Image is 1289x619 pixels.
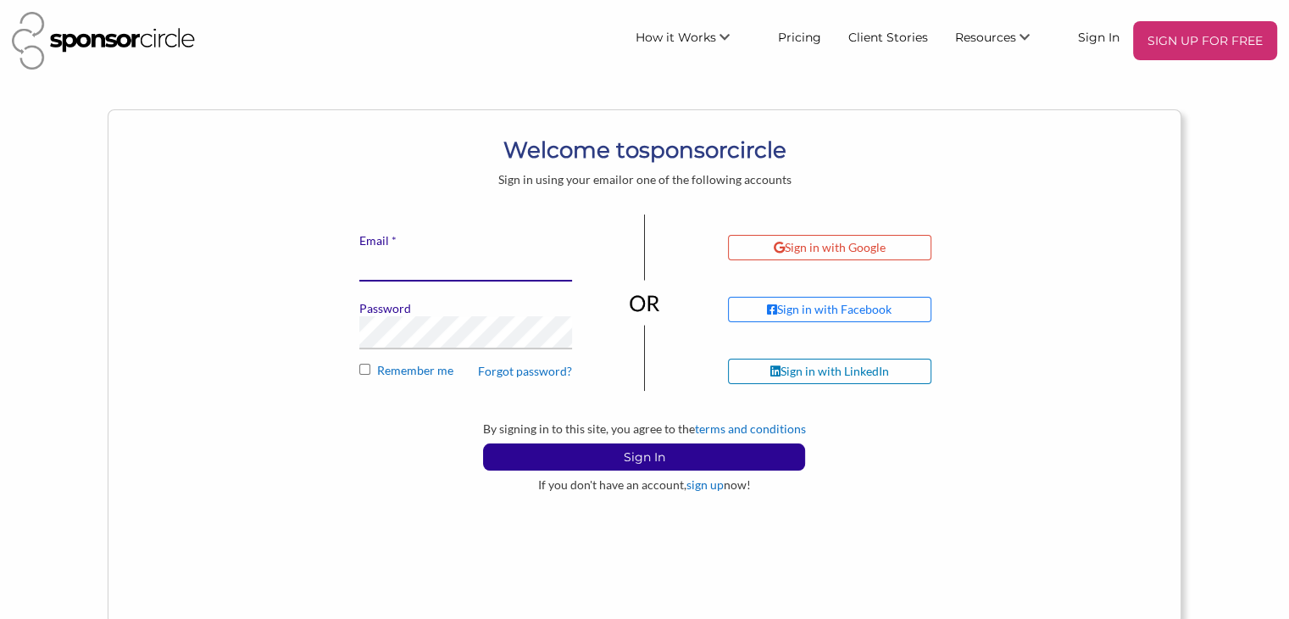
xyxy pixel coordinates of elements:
[359,364,370,375] input: Remember me
[629,215,661,391] img: or-divider-vertical-04be836281eac2ff1e2d8b3dc99963adb0027f4cd6cf8dbd6b945673e6b3c68b.png
[359,233,572,248] label: Email
[1140,28,1270,53] p: SIGN UP FOR FREE
[695,421,806,436] a: terms and conditions
[767,302,892,317] div: Sign in with Facebook
[942,21,1064,60] li: Resources
[835,21,942,52] a: Client Stories
[12,12,195,70] img: Sponsor Circle Logo
[287,135,1003,165] h1: Welcome to circle
[483,443,805,471] button: Sign In
[955,30,1016,45] span: Resources
[638,137,726,164] b: sponsor
[478,364,572,379] a: Forgot password?
[287,172,1003,187] div: Sign in using your email
[287,421,1003,493] div: By signing in to this site, you agree to the If you don't have an account, now!
[770,364,889,379] div: Sign in with LinkedIn
[728,235,990,260] a: Sign in with Google
[774,240,886,255] div: Sign in with Google
[621,172,791,187] span: or one of the following accounts
[359,301,572,316] label: Password
[728,297,990,322] a: Sign in with Facebook
[484,444,804,470] p: Sign In
[728,359,990,384] a: Sign in with LinkedIn
[636,30,716,45] span: How it Works
[359,363,572,388] label: Remember me
[764,21,835,52] a: Pricing
[1064,21,1133,52] a: Sign In
[622,21,764,60] li: How it Works
[686,477,724,492] a: sign up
